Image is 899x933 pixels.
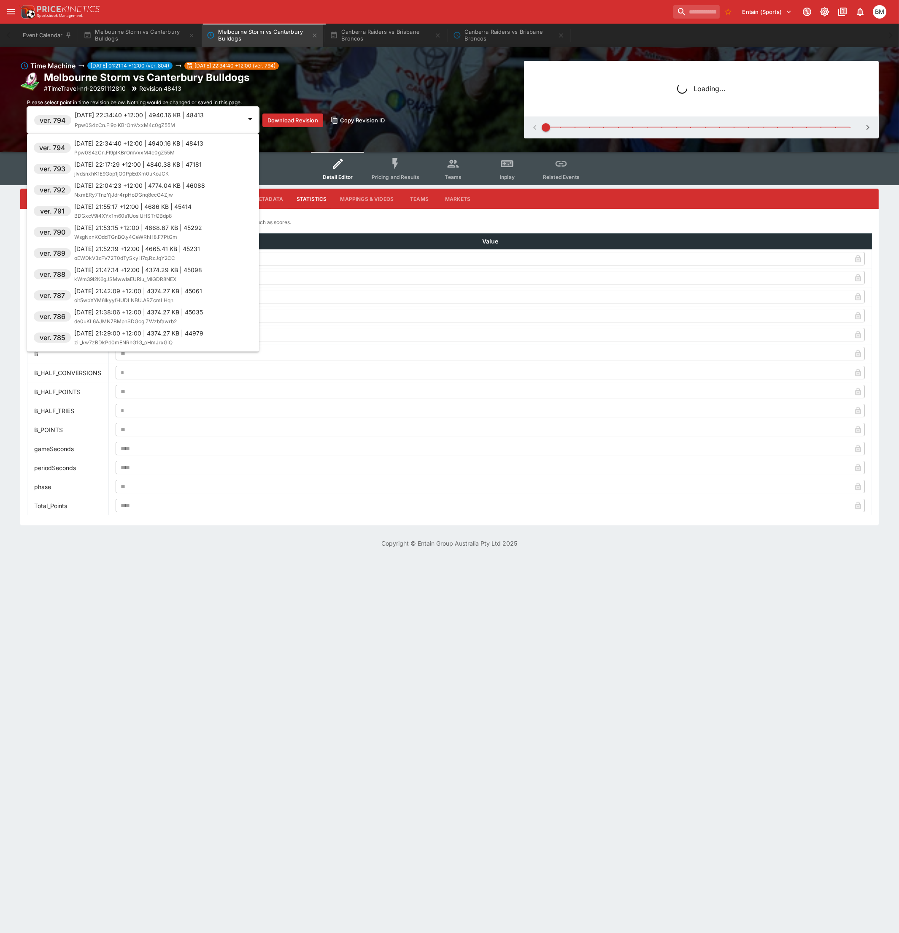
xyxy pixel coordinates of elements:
[40,333,65,343] h6: ver. 785
[74,213,172,219] span: BDGxcV9i4XYx1m60s1UosiUHSTrQBdp8
[40,248,65,258] h6: ver. 789
[74,265,202,274] p: [DATE] 21:47:14 +12:00 | 4374.29 KB | 45098
[40,311,65,322] h6: ver. 786
[74,255,175,261] span: oEWDkV3zFV72T0dTySkyH7q.RzJqY2CC
[74,181,205,190] p: [DATE] 22:04:23 +12:00 | 4774.04 KB | 46088
[74,339,173,346] span: zil_kw7zBDkPd0mENRhG1G_oHmJrxGiQ
[74,276,176,282] span: kWm39I2K6gJSMwwlaEURiu_MIGDR8NEX
[74,297,173,303] span: oit5wbXYM6lkyyfHUDLNBU.ARZcmLHqh
[74,329,203,338] p: [DATE] 21:29:00 +12:00 | 4374.27 KB | 44979
[40,269,65,279] h6: ver. 788
[74,308,203,316] p: [DATE] 21:38:06 +12:00 | 4374.27 KB | 45035
[40,227,65,237] h6: ver. 790
[40,206,65,216] h6: ver. 791
[74,202,192,211] p: [DATE] 21:55:17 +12:00 | 4686 KB | 45414
[74,234,177,240] span: WsgNxnKOddTGnBQ.y4CeWRhH8.F7PtGm
[74,160,202,169] p: [DATE] 22:17:29 +12:00 | 4840.38 KB | 47181
[74,192,173,198] span: NxmERy7TnzYjJdr4rpHoDGnq8ecG4Zjw
[74,244,200,253] p: [DATE] 21:52:19 +12:00 | 4665.41 KB | 45231
[40,290,65,300] h6: ver. 787
[74,139,203,148] p: [DATE] 22:34:40 +12:00 | 4940.16 KB | 48413
[74,149,175,156] span: Ppw0S4zCn.FI9plKBrOmVxxM4c0gZ55M
[40,164,65,174] h6: ver. 793
[74,223,202,232] p: [DATE] 21:53:15 +12:00 | 4668.67 KB | 45292
[74,170,169,177] span: jIvdsnxhK1E9Gop1jO0PpEdXm0uKoJCK
[39,143,65,153] h6: ver. 794
[74,287,202,295] p: [DATE] 21:42:09 +12:00 | 4374.27 KB | 45061
[40,185,65,195] h6: ver. 792
[74,318,177,325] span: de0uKL6AJMN7BMpnSDGcg.ZWzbfawrb2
